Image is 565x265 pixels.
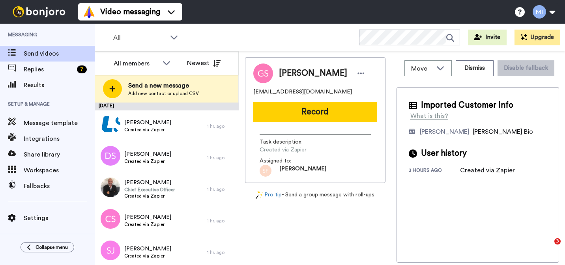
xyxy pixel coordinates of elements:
[538,238,557,257] iframe: Intercom live chat
[24,181,95,191] span: Fallbacks
[260,157,315,165] span: Assigned to:
[207,249,235,256] div: 1 hr. ago
[256,191,263,199] img: magic-wand.svg
[24,118,95,128] span: Message template
[498,60,554,76] button: Disable fallback
[21,242,74,252] button: Collapse menu
[24,213,95,223] span: Settings
[256,191,282,199] a: Pro tip
[124,150,171,158] span: [PERSON_NAME]
[514,30,560,45] button: Upgrade
[420,127,470,136] div: [PERSON_NAME]
[101,114,120,134] img: 200f1f10-628c-4d75-827b-758314a130fe.png
[253,63,273,83] img: Image of Greg Schimmel
[207,123,235,129] div: 1 hr. ago
[101,177,120,197] img: 8bc54105-da6f-4238-81bb-164a8bdf457a.jpg
[124,213,171,221] span: [PERSON_NAME]
[77,65,87,73] div: 7
[124,158,171,164] span: Created via Zapier
[409,167,460,175] div: 3 hours ago
[24,65,74,74] span: Replies
[253,102,377,122] button: Record
[279,67,347,79] span: [PERSON_NAME]
[207,218,235,224] div: 1 hr. ago
[456,60,494,76] button: Dismiss
[124,221,171,228] span: Created via Zapier
[473,129,533,135] span: [PERSON_NAME] Bio
[421,99,513,111] span: Imported Customer Info
[260,165,271,177] img: sf.png
[468,30,507,45] button: Invite
[207,186,235,192] div: 1 hr. ago
[24,80,95,90] span: Results
[95,103,239,110] div: [DATE]
[83,6,95,18] img: vm-color.svg
[124,179,175,187] span: [PERSON_NAME]
[124,119,171,127] span: [PERSON_NAME]
[260,138,315,146] span: Task description :
[124,253,171,259] span: Created via Zapier
[421,147,467,159] span: User history
[260,146,335,154] span: Created via Zapier
[253,88,352,96] span: [EMAIL_ADDRESS][DOMAIN_NAME]
[124,193,175,199] span: Created via Zapier
[124,187,175,193] span: Chief Executive Officer
[114,59,159,68] div: All members
[101,146,120,166] img: ds.png
[181,55,226,71] button: Newest
[24,150,95,159] span: Share library
[124,245,171,253] span: [PERSON_NAME]
[460,166,515,175] div: Created via Zapier
[410,111,448,121] div: What is this?
[9,6,69,17] img: bj-logo-header-white.svg
[113,33,166,43] span: All
[101,209,120,229] img: cs.png
[100,6,160,17] span: Video messaging
[36,244,68,250] span: Collapse menu
[128,90,199,97] span: Add new contact or upload CSV
[24,134,95,144] span: Integrations
[411,64,432,73] span: Move
[245,191,385,199] div: - Send a group message with roll-ups
[128,81,199,90] span: Send a new message
[279,165,326,177] span: [PERSON_NAME]
[101,241,120,260] img: sj.png
[554,238,561,244] span: 3
[124,127,171,133] span: Created via Zapier
[24,49,95,58] span: Send videos
[24,166,95,175] span: Workspaces
[207,155,235,161] div: 1 hr. ago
